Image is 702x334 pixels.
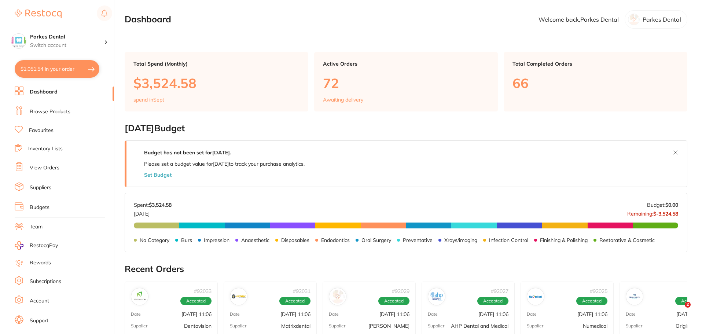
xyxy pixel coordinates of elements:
[133,61,299,67] p: Total Spend (Monthly)
[15,10,62,18] img: Restocq Logo
[30,242,58,249] span: RestocqPay
[653,210,678,217] strong: $-3,524.58
[134,208,172,217] p: [DATE]
[11,34,26,48] img: Parkes Dental
[280,311,310,317] p: [DATE] 11:06
[451,323,508,329] p: AHP Dental and Medical
[180,297,212,305] span: Accepted
[323,97,363,103] p: Awaiting delivery
[583,323,607,329] p: Numedical
[30,33,104,41] h4: Parkes Dental
[512,61,679,67] p: Total Completed Orders
[665,202,678,208] strong: $0.00
[133,76,299,91] p: $3,524.58
[323,76,489,91] p: 72
[279,297,310,305] span: Accepted
[527,323,543,329] p: Supplier
[30,278,61,285] a: Subscriptions
[331,290,345,304] img: Henry Schein Halas
[28,145,63,153] a: Inventory Lists
[368,323,409,329] p: [PERSON_NAME]
[392,288,409,294] p: # 92029
[204,237,229,243] p: Impression
[30,108,70,115] a: Browse Products
[30,204,49,211] a: Budgets
[444,237,477,243] p: Xrays/imaging
[379,311,409,317] p: [DATE] 11:06
[403,237,433,243] p: Preventative
[626,312,636,317] p: Date
[144,172,172,178] button: Set Budget
[321,237,350,243] p: Endodontics
[15,60,99,78] button: $1,051.54 in your order
[599,237,655,243] p: Restorative & Cosmetic
[329,323,345,329] p: Supplier
[125,123,687,133] h2: [DATE] Budget
[477,297,508,305] span: Accepted
[30,317,48,324] a: Support
[281,237,309,243] p: Disposables
[149,202,172,208] strong: $3,524.58
[30,164,59,172] a: View Orders
[281,323,310,329] p: Matrixdental
[194,288,212,294] p: # 92033
[670,302,687,319] iframe: Intercom live chat
[529,290,543,304] img: Numedical
[15,5,62,22] a: Restocq Logo
[131,323,147,329] p: Supplier
[230,323,246,329] p: Supplier
[489,237,528,243] p: Infection Control
[428,312,438,317] p: Date
[577,311,607,317] p: [DATE] 11:06
[15,241,23,250] img: RestocqPay
[361,237,391,243] p: Oral Surgery
[647,202,678,208] p: Budget:
[540,237,588,243] p: Finishing & Polishing
[685,302,691,308] span: 2
[428,323,444,329] p: Supplier
[628,290,642,304] img: Origin Dental
[140,237,169,243] p: No Category
[134,202,172,208] p: Spent:
[133,97,164,103] p: spend in Sept
[181,311,212,317] p: [DATE] 11:06
[590,288,607,294] p: # 92025
[125,52,308,111] a: Total Spend (Monthly)$3,524.58spend inSept
[29,127,54,134] a: Favourites
[643,16,681,23] p: Parkes Dental
[125,14,171,25] h2: Dashboard
[576,297,607,305] span: Accepted
[539,16,619,23] p: Welcome back, Parkes Dental
[184,323,212,329] p: Dentavision
[232,290,246,304] img: Matrixdental
[293,288,310,294] p: # 92031
[478,311,508,317] p: [DATE] 11:06
[30,42,104,49] p: Switch account
[626,323,642,329] p: Supplier
[323,61,489,67] p: Active Orders
[181,237,192,243] p: Burs
[144,149,231,156] strong: Budget has not been set for [DATE] .
[125,264,687,274] h2: Recent Orders
[527,312,537,317] p: Date
[430,290,444,304] img: AHP Dental and Medical
[30,259,51,267] a: Rewards
[378,297,409,305] span: Accepted
[15,241,58,250] a: RestocqPay
[230,312,240,317] p: Date
[314,52,498,111] a: Active Orders72Awaiting delivery
[30,184,51,191] a: Suppliers
[30,223,43,231] a: Team
[133,290,147,304] img: Dentavision
[329,312,339,317] p: Date
[491,288,508,294] p: # 92027
[241,237,269,243] p: Anaesthetic
[512,76,679,91] p: 66
[144,161,305,167] p: Please set a budget value for [DATE] to track your purchase analytics.
[30,88,58,96] a: Dashboard
[131,312,141,317] p: Date
[504,52,687,111] a: Total Completed Orders66
[627,208,678,217] p: Remaining:
[30,297,49,305] a: Account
